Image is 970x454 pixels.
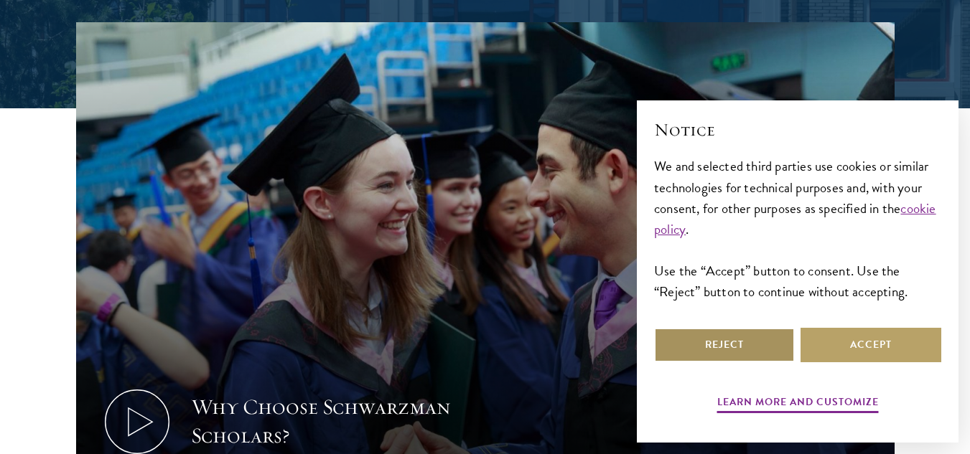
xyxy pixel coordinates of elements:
button: Learn more and customize [717,393,879,415]
div: We and selected third parties use cookies or similar technologies for technical purposes and, wit... [654,156,941,301]
button: Reject [654,328,795,362]
a: cookie policy [654,198,936,240]
div: Why Choose Schwarzman Scholars? [191,393,457,450]
button: Accept [801,328,941,362]
h2: Notice [654,118,941,142]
